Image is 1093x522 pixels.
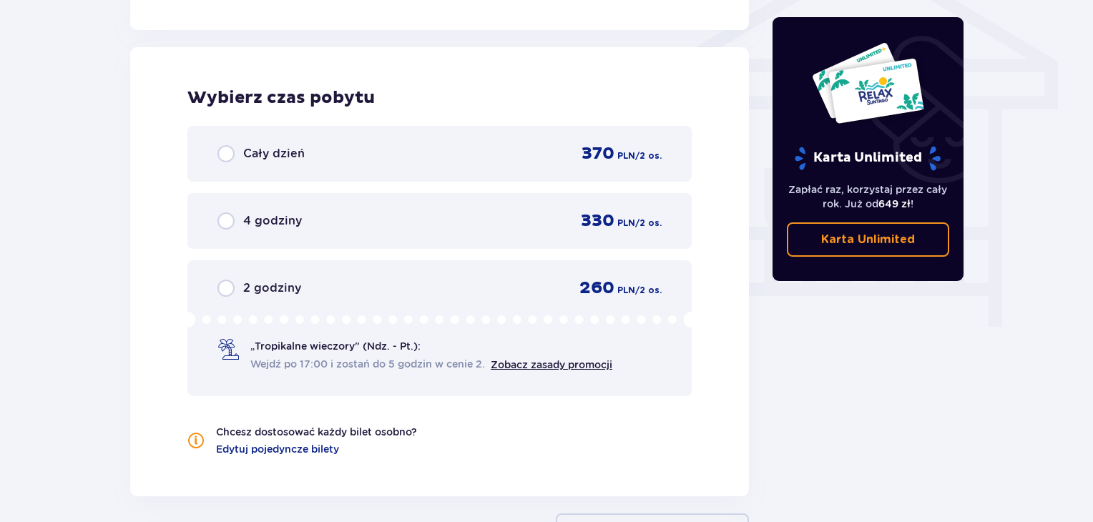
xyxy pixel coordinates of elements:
span: PLN [617,149,635,162]
p: Zapłać raz, korzystaj przez cały rok. Już od ! [787,182,950,211]
span: Cały dzień [243,146,305,162]
p: Karta Unlimited [821,232,915,247]
span: 4 godziny [243,213,302,229]
span: PLN [617,284,635,297]
span: 330 [581,210,614,232]
span: PLN [617,217,635,230]
img: Dwie karty całoroczne do Suntago z napisem 'UNLIMITED RELAX', na białym tle z tropikalnymi liśćmi... [811,41,925,124]
span: / 2 os. [635,217,662,230]
span: 260 [579,277,614,299]
p: Karta Unlimited [793,146,942,171]
p: Chcesz dostosować każdy bilet osobno? [216,425,417,439]
span: 2 godziny [243,280,301,296]
a: Zobacz zasady promocji [491,359,612,370]
h2: Wybierz czas pobytu [187,87,692,109]
span: / 2 os. [635,284,662,297]
a: Edytuj pojedyncze bilety [216,442,339,456]
a: Karta Unlimited [787,222,950,257]
span: / 2 os. [635,149,662,162]
span: 649 zł [878,198,911,210]
span: „Tropikalne wieczory" (Ndz. - Pt.): [250,339,421,353]
span: 370 [582,143,614,164]
span: Wejdź po 17:00 i zostań do 5 godzin w cenie 2. [250,357,485,371]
